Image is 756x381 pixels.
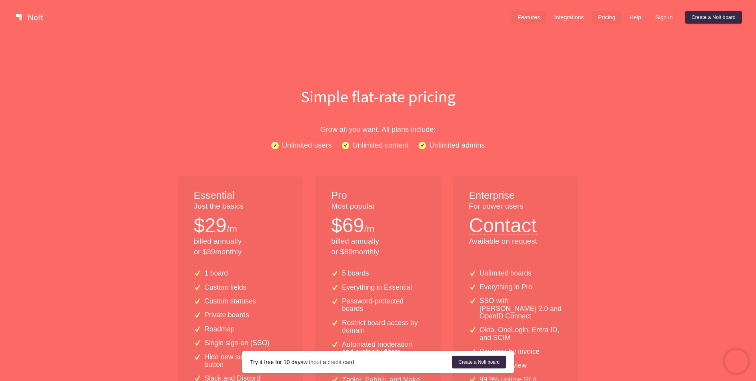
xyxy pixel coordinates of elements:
p: $ 69 [331,212,364,239]
h1: Enterprise [469,189,562,203]
p: 5 boards [342,270,369,277]
a: Create a Nolt board [685,11,742,24]
a: Integrations [548,11,590,24]
p: /m [364,222,375,236]
p: Available on request [469,236,562,247]
p: Single sign-on (SSO) [204,339,269,347]
iframe: Chatra live chat [724,350,748,373]
p: Private boards [204,311,249,319]
a: Help [623,11,648,24]
p: Grow all you want. All plans include: [126,124,630,135]
p: Roadmap [204,326,234,333]
p: Most popular [331,201,424,212]
p: SSO with [PERSON_NAME] 2.0 and OpenID Connect [480,297,562,320]
h1: Pro [331,189,424,203]
p: Automated moderation and profanity filters [342,341,425,356]
p: Unlimited boards [480,270,532,277]
p: Everything in Essential [342,284,412,291]
h1: Essential [194,189,287,203]
p: 1 board [204,270,228,277]
p: Restrict board access by domain [342,319,425,335]
p: /m [226,222,237,236]
p: Okta, OneLogin, Entra ID, and SCIM [480,326,562,342]
p: Everything in Pro [480,283,532,291]
p: Payment by invoice [480,348,540,355]
p: billed annually or $ 39 monthly [194,236,287,257]
h1: Simple flat-rate pricing [126,85,630,108]
strong: Try it free for 10 days [250,359,303,365]
a: Pricing [592,11,622,24]
a: Create a Nolt board [452,356,506,368]
p: Unlimited content [352,139,408,151]
p: Custom statuses [204,298,256,305]
p: $ 29 [194,212,226,239]
p: Custom fields [204,284,246,291]
p: Just the basics [194,201,287,212]
p: For power users [469,201,562,212]
p: Unlimited users [282,139,332,151]
p: Unlimited admins [429,139,485,151]
div: without a credit card [250,358,452,366]
a: Features [511,11,547,24]
a: Sign in [649,11,679,24]
p: Password-protected boards [342,298,425,313]
button: Contact [469,212,537,235]
p: billed annually or $ 89 monthly [331,236,424,257]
